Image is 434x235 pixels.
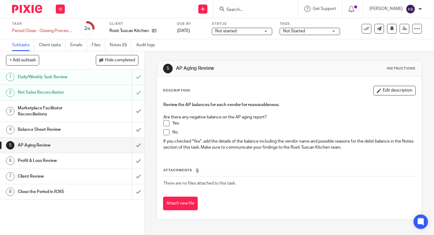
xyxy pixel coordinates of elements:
span: [DATE] [177,29,190,33]
a: Notes (0) [110,39,132,51]
h1: Net Sales Reconciliation [18,88,90,97]
img: Pixie [12,5,42,13]
div: 2 [6,89,14,97]
label: Tags [280,21,340,26]
button: + Add subtask [6,55,39,65]
div: Period Close - Closing Processes [12,28,72,34]
div: 2 [84,25,90,32]
p: [PERSON_NAME] [370,6,403,12]
h4: Review the AP balances for each vendor for reasonableness. [163,102,415,108]
span: Hide completed [105,58,135,63]
span: Get Support [313,7,336,11]
a: Audit logs [136,39,159,51]
p: Description [163,88,190,93]
button: Hide completed [96,55,138,65]
h1: Client Review [18,172,90,181]
p: No [172,129,415,135]
p: Rosti Tuscan Kitchen [109,28,149,34]
label: Client [109,21,170,26]
div: 6 [6,156,14,165]
span: Not Started [283,29,305,33]
label: Status [212,21,272,26]
div: 4 [6,126,14,134]
div: Instructions [387,66,416,71]
a: Client tasks [39,39,66,51]
h1: AP Aging Review [18,141,90,150]
div: 8 [6,188,14,196]
span: Not started [215,29,237,33]
span: Attachments [163,169,192,172]
input: Search [226,7,280,13]
small: /8 [87,27,90,31]
div: 3 [6,107,14,115]
span: There are no files attached to this task. [163,181,236,185]
h1: Balance Sheet Review [18,125,90,134]
img: svg%3E [406,4,415,14]
div: 7 [6,172,14,181]
label: Task [12,21,72,26]
button: Edit description [373,86,416,95]
h1: Close the Period in R365 [18,187,90,196]
h1: AP Aging Review [176,65,302,72]
button: Attach new file [163,197,198,210]
p: Are there any negative balance on the AP aging report? [163,114,415,120]
h1: Marketplace Facilitator Reconciliations [18,104,90,119]
p: If you checked "Yes", add the details of the balance including the vendor name and possible reaso... [163,138,415,151]
h1: Profit & Loss Review [18,156,90,165]
p: Yes [172,120,415,126]
h1: Daily/Weekly Task Review [18,72,90,82]
a: Subtasks [12,39,34,51]
div: 5 [163,64,173,73]
a: Files [92,39,105,51]
label: Due by [177,21,204,26]
div: 1 [6,73,14,81]
a: Emails [70,39,87,51]
div: 5 [6,141,14,150]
